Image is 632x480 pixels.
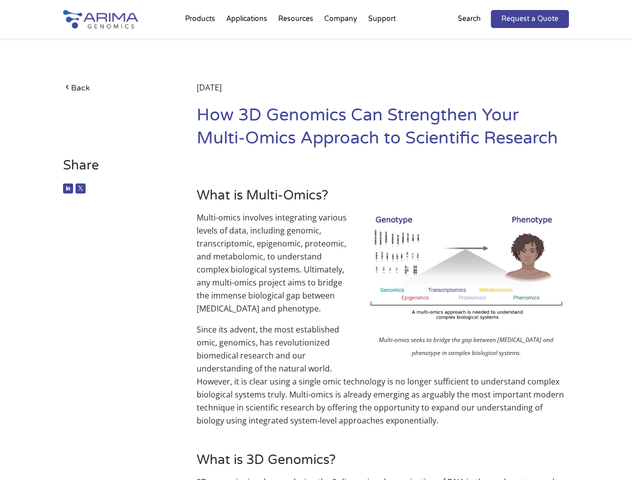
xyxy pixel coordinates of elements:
img: Arima-Genomics-logo [63,10,138,28]
h3: What is 3D Genomics? [197,452,569,475]
h1: How 3D Genomics Can Strengthen Your Multi-Omics Approach to Scientific Research [197,104,569,157]
h3: Share [63,157,169,181]
h3: What is Multi-Omics? [197,187,569,211]
p: Multi-omics seeks to bridge the gap between [MEDICAL_DATA] and phenotype in complex biological sy... [364,333,569,362]
p: Search [458,12,481,25]
div: [DATE] [197,81,569,104]
a: Request a Quote [491,10,569,28]
p: Since its advent, the most established omic, genomics, has revolutionized biomedical research and... [197,323,569,427]
a: Back [63,81,169,94]
p: Multi-omics involves integrating various levels of data, including genomic, transcriptomic, epige... [197,211,569,323]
